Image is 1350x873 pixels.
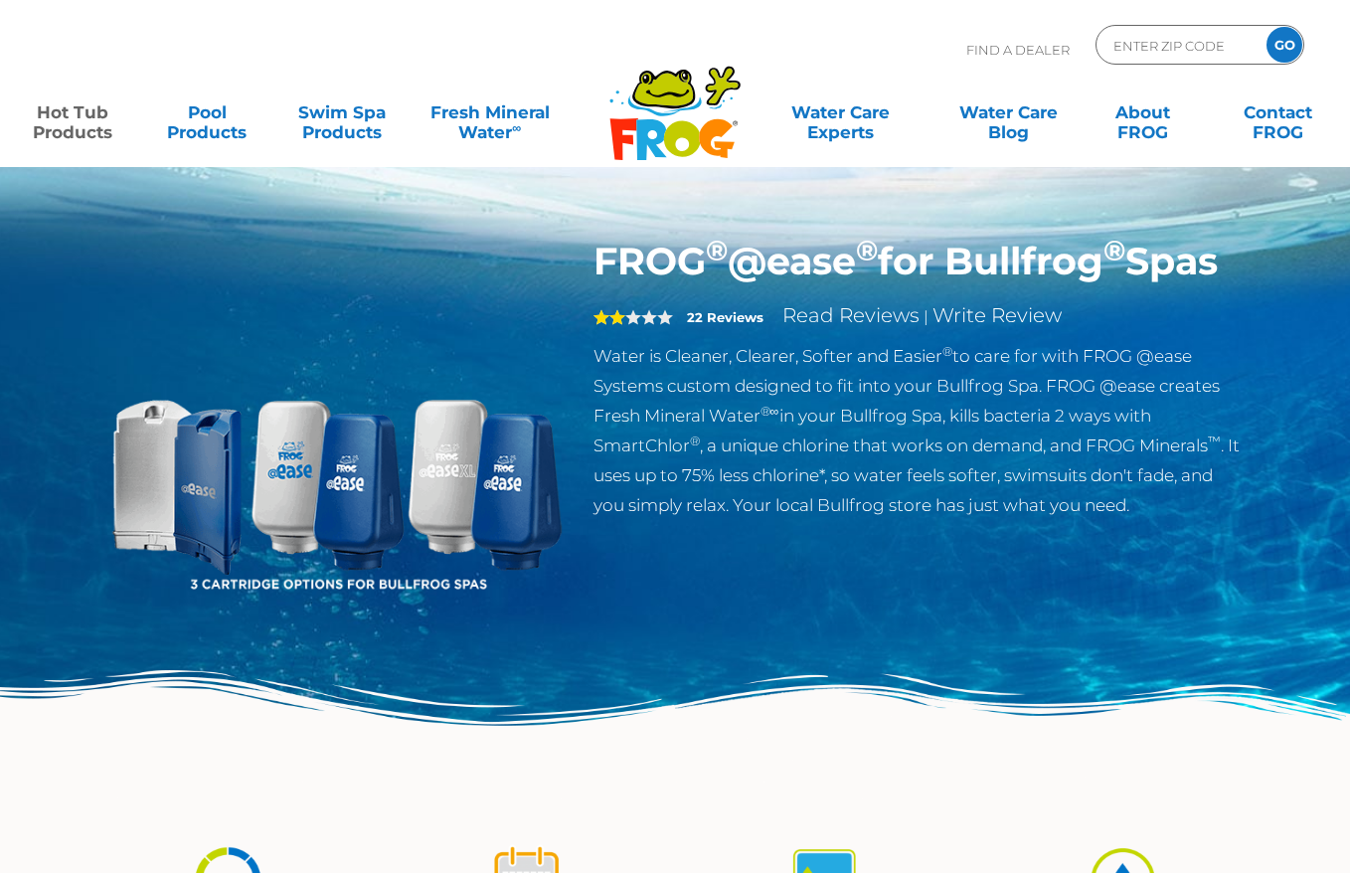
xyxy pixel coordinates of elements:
[760,404,779,419] sup: ®∞
[706,233,728,267] sup: ®
[512,120,521,135] sup: ∞
[593,239,1243,284] h1: FROG @ease for Bullfrog Spas
[289,92,394,132] a: Swim SpaProducts
[20,92,124,132] a: Hot TubProducts
[1208,434,1221,448] sup: ™
[593,309,625,325] span: 2
[1103,233,1125,267] sup: ®
[424,92,556,132] a: Fresh MineralWater∞
[756,92,926,132] a: Water CareExperts
[593,341,1243,520] p: Water is Cleaner, Clearer, Softer and Easier to care for with FROG @ease Systems custom designed ...
[155,92,259,132] a: PoolProducts
[942,344,952,359] sup: ®
[690,434,700,448] sup: ®
[598,40,752,161] img: Frog Products Logo
[966,25,1070,75] p: Find A Dealer
[955,92,1060,132] a: Water CareBlog
[1226,92,1330,132] a: ContactFROG
[1091,92,1195,132] a: AboutFROG
[924,307,928,326] span: |
[1266,27,1302,63] input: GO
[856,233,878,267] sup: ®
[782,303,920,327] a: Read Reviews
[932,303,1062,327] a: Write Review
[687,309,763,325] strong: 22 Reviews
[108,239,564,694] img: bullfrog-product-hero.png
